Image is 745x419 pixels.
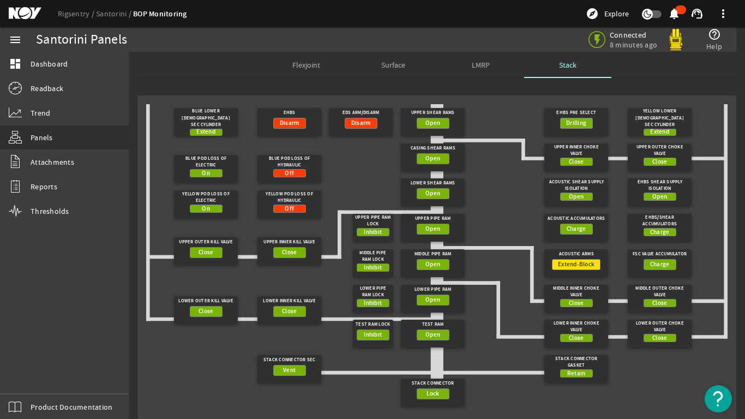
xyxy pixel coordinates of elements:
span: Inhibit [364,262,382,273]
span: Inhibit [364,298,382,309]
div: EHBS Pre Select [548,108,605,118]
span: Close [652,157,667,167]
div: Middle Pipe Ram [404,249,462,259]
span: Close [569,157,584,167]
mat-icon: dashboard [9,57,22,70]
span: Flexjoint [292,61,320,69]
div: Yellow Pod Loss of Hydraulic [261,190,319,205]
div: EHBS/Shear Accumulators [631,214,689,228]
span: Vent [283,365,296,376]
span: Product Documentation [31,402,112,412]
div: Acoustic Arms [548,249,605,259]
span: Open [425,259,440,270]
span: LMRP [472,61,490,69]
span: Dashboard [31,58,68,69]
span: Close [569,333,584,344]
span: On [202,168,210,179]
div: FSC Valve Accumulator [631,249,689,259]
button: more_vert [710,1,736,27]
div: Lower Pipe Ram Lock [355,285,391,299]
div: Yellow Lower [DEMOGRAPHIC_DATA] Sec Cylinder [631,108,689,129]
span: Close [199,306,213,317]
mat-icon: menu [9,33,22,46]
div: Upper Pipe Ram Lock [355,214,391,228]
div: Middle Pipe Ram Lock [355,249,391,264]
button: Open Resource Center [705,385,732,412]
span: Open [425,188,440,199]
div: Middle Inner Choke Valve [548,285,605,299]
div: Upper Pipe Ram [404,214,462,224]
span: Thresholds [31,206,69,217]
span: Connected [610,30,657,40]
div: EHBS [261,108,319,118]
div: Upper Inner Kill Valve [261,237,319,247]
div: Stack Connector Gasket [548,355,605,369]
span: Trend [31,107,50,118]
span: Stack [559,61,576,69]
span: Extend [196,127,215,137]
span: Inhibit [364,227,382,238]
span: On [202,203,210,214]
mat-icon: support_agent [690,7,704,20]
span: Disarm [280,118,299,129]
div: Blue Pod Loss of Electric [177,155,235,169]
mat-icon: notifications [668,7,681,20]
div: Lower Inner Choke Valve [548,320,605,334]
span: Inhibit [364,330,382,340]
span: Open [425,224,440,235]
span: Close [569,298,584,309]
div: Blue Lower [DEMOGRAPHIC_DATA] Sec Cylinder [177,108,235,129]
div: Upper Outer Choke Valve [631,143,689,158]
span: Open [425,118,440,129]
button: Explore [581,5,633,22]
div: Blue Pod Loss of Hydraulic [261,155,319,169]
div: EDS Arm/Disarm [332,108,390,118]
div: Stack Connector [404,379,462,388]
span: Close [282,247,297,258]
div: Middle Outer Choke Valve [631,285,689,299]
div: Yellow Pod Loss of Electric [177,190,235,205]
div: Test Ram [404,320,462,330]
span: Off [285,203,294,214]
div: Acoustic Shear Supply Isolation [548,178,605,193]
mat-icon: help_outline [708,28,721,41]
span: Panels [31,132,53,143]
span: Attachments [31,157,74,167]
span: Charge [567,224,586,235]
span: Close [652,333,667,344]
div: Stack Connector Sec [261,355,319,365]
span: Explore [604,8,629,19]
a: Rigsentry [58,9,96,19]
span: Lock [426,388,440,399]
span: Open [652,191,667,202]
span: Close [652,298,667,309]
span: Open [425,295,440,306]
span: Open [425,153,440,164]
div: Acoustic Accumulators [548,214,605,224]
div: Test Ram Lock [355,320,391,330]
div: Lower Outer Kill Valve [177,296,235,306]
span: Drilling [566,118,586,129]
a: Santorini [96,9,133,19]
div: Upper Shear Rams [404,108,462,118]
div: Lower Shear Rams [404,178,462,188]
span: 8 minutes ago [610,40,657,50]
mat-icon: explore [586,7,599,20]
span: Close [199,247,213,258]
span: Surface [381,61,405,69]
div: Upper Outer Kill Valve [177,237,235,247]
span: Close [282,306,297,317]
span: Open [425,330,440,340]
div: Lower Pipe Ram [404,285,462,295]
div: Lower Inner Kill Valve [261,296,319,306]
div: Casing Shear Rams [404,143,462,153]
div: Santorini Panels [36,34,127,45]
div: Upper Inner Choke Valve [548,143,605,158]
span: Readback [31,83,63,94]
img: Yellowpod.svg [665,29,687,51]
span: Charge [650,227,670,238]
span: Extend-Block [558,259,594,270]
span: Charge [650,259,670,270]
div: Lower Outer Choke Valve [631,320,689,334]
span: Extend [650,127,669,137]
